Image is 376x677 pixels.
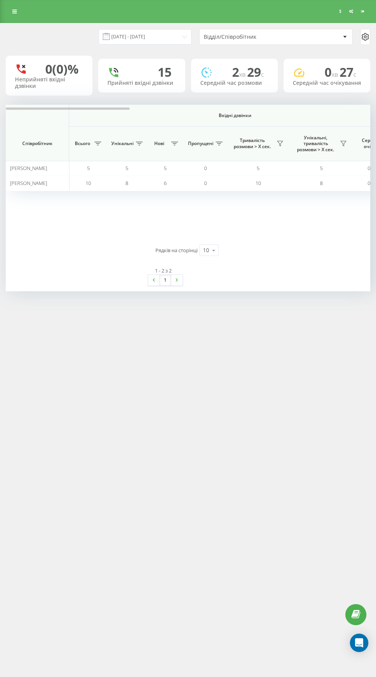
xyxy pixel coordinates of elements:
[239,70,247,79] span: хв
[10,180,47,187] span: [PERSON_NAME]
[188,140,213,147] span: Пропущені
[125,165,128,172] span: 5
[158,65,172,79] div: 15
[204,34,295,40] div: Відділ/Співробітник
[320,165,323,172] span: 5
[247,64,264,80] span: 29
[150,140,169,147] span: Нові
[331,70,340,79] span: хв
[353,70,356,79] span: c
[230,137,274,149] span: Тривалість розмови > Х сек.
[87,165,90,172] span: 5
[200,80,269,86] div: Середній час розмови
[232,64,247,80] span: 2
[10,165,47,172] span: [PERSON_NAME]
[155,246,198,254] span: Рядків на сторінці
[125,180,128,187] span: 8
[256,180,261,187] span: 10
[261,70,264,79] span: c
[340,64,356,80] span: 27
[164,180,167,187] span: 6
[294,135,338,153] span: Унікальні, тривалість розмови > Х сек.
[12,140,62,147] span: Співробітник
[320,180,323,187] span: 8
[111,140,134,147] span: Унікальні
[204,180,207,187] span: 0
[15,76,83,89] div: Неприйняті вхідні дзвінки
[155,267,172,274] div: 1 - 2 з 2
[203,246,209,254] div: 10
[73,140,92,147] span: Всього
[204,165,207,172] span: 0
[293,80,361,86] div: Середній час очікування
[160,275,171,286] a: 1
[350,634,368,652] div: Open Intercom Messenger
[164,165,167,172] span: 5
[45,62,79,76] div: 0 (0)%
[86,180,91,187] span: 10
[107,80,176,86] div: Прийняті вхідні дзвінки
[257,165,259,172] span: 5
[325,64,340,80] span: 0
